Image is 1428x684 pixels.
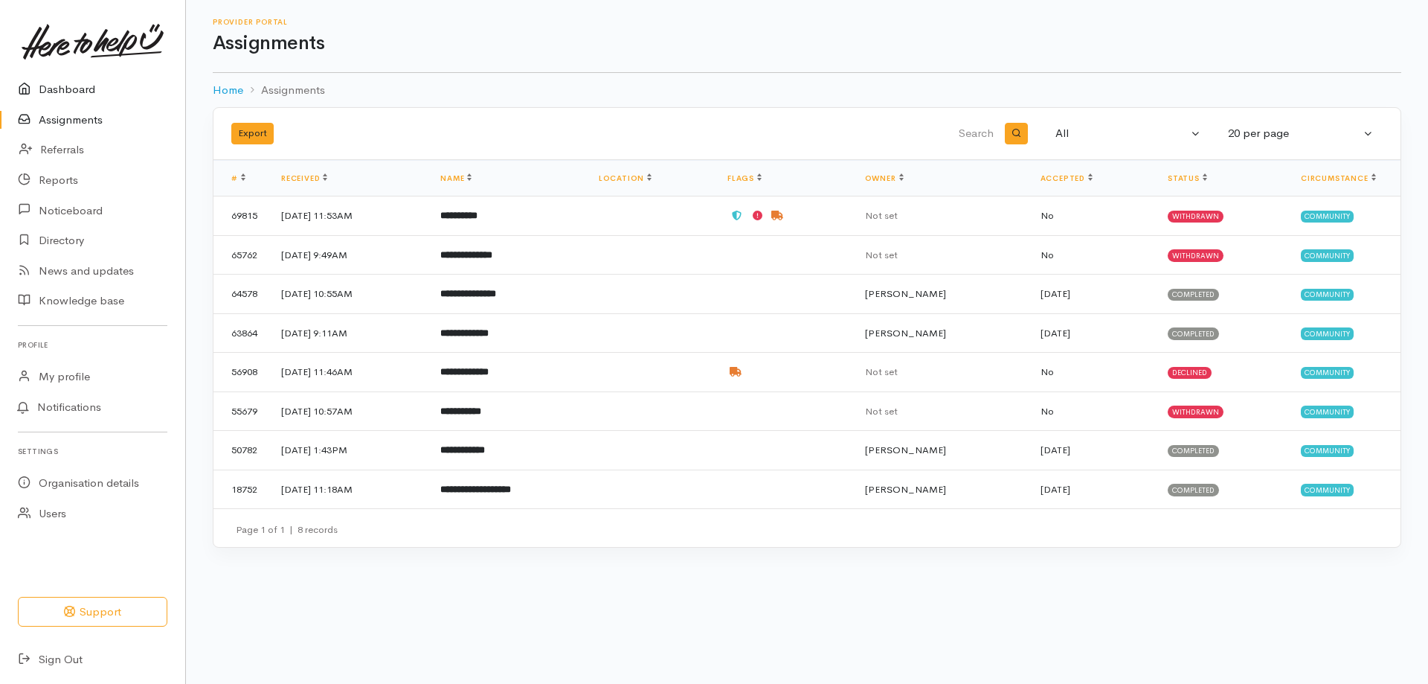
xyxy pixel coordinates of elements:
[1219,119,1383,148] button: 20 per page
[213,18,1401,26] h6: Provider Portal
[269,431,428,470] td: [DATE] 1:43PM
[1301,367,1354,379] span: Community
[599,173,652,183] a: Location
[865,287,946,300] span: [PERSON_NAME]
[1301,211,1354,223] span: Community
[269,235,428,275] td: [DATE] 9:49AM
[440,173,472,183] a: Name
[231,173,245,183] a: #
[269,275,428,314] td: [DATE] 10:55AM
[289,523,293,536] span: |
[865,405,898,418] span: Not set
[1041,365,1054,378] span: No
[865,483,946,496] span: [PERSON_NAME]
[1168,173,1207,183] a: Status
[18,441,167,461] h6: Settings
[1301,173,1376,183] a: Circumstance
[213,431,269,470] td: 50782
[213,235,269,275] td: 65762
[865,365,898,378] span: Not set
[213,353,269,392] td: 56908
[1228,125,1360,142] div: 20 per page
[1041,287,1070,300] time: [DATE]
[269,391,428,431] td: [DATE] 10:57AM
[1168,484,1219,496] span: Completed
[1168,445,1219,457] span: Completed
[236,523,338,536] small: Page 1 of 1 8 records
[1168,327,1219,339] span: Completed
[1041,483,1070,496] time: [DATE]
[865,209,898,222] span: Not set
[243,82,325,99] li: Assignments
[213,82,243,99] a: Home
[1046,119,1210,148] button: All
[213,33,1401,54] h1: Assignments
[865,444,946,456] span: [PERSON_NAME]
[1301,249,1354,261] span: Community
[213,313,269,353] td: 63864
[865,327,946,339] span: [PERSON_NAME]
[213,391,269,431] td: 55679
[1041,444,1070,456] time: [DATE]
[1041,327,1070,339] time: [DATE]
[269,313,428,353] td: [DATE] 9:11AM
[727,173,762,183] a: Flags
[1168,367,1212,379] span: Declined
[865,173,904,183] a: Owner
[1168,249,1223,261] span: Withdrawn
[1301,406,1354,418] span: Community
[1168,211,1223,223] span: Withdrawn
[1168,406,1223,418] span: Withdrawn
[213,73,1401,108] nav: breadcrumb
[639,116,997,152] input: Search
[269,353,428,392] td: [DATE] 11:46AM
[1168,289,1219,301] span: Completed
[213,196,269,236] td: 69815
[1041,249,1054,261] span: No
[1301,484,1354,496] span: Community
[231,123,274,144] button: Export
[1041,209,1054,222] span: No
[1041,405,1054,418] span: No
[1041,173,1093,183] a: Accepted
[269,470,428,508] td: [DATE] 11:18AM
[865,249,898,261] span: Not set
[1301,445,1354,457] span: Community
[213,470,269,508] td: 18752
[18,597,167,627] button: Support
[213,275,269,314] td: 64578
[1055,125,1188,142] div: All
[1301,327,1354,339] span: Community
[281,173,327,183] a: Received
[1301,289,1354,301] span: Community
[269,196,428,236] td: [DATE] 11:53AM
[18,335,167,355] h6: Profile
